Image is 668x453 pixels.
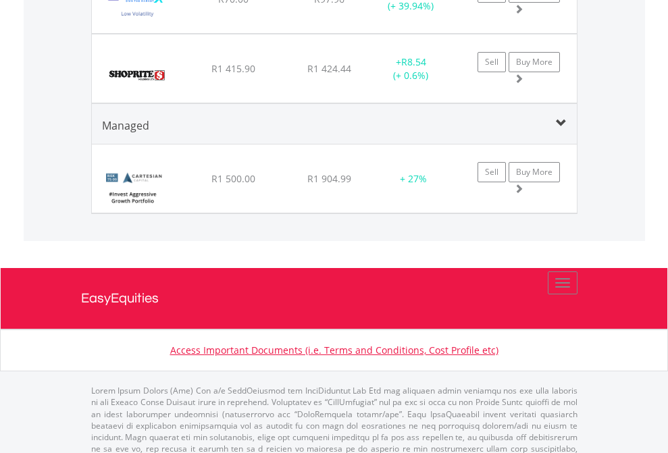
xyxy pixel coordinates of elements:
[81,268,588,329] a: EasyEquities
[478,52,506,72] a: Sell
[102,118,149,133] span: Managed
[211,172,255,185] span: R1 500.00
[509,162,560,182] a: Buy More
[509,52,560,72] a: Buy More
[478,162,506,182] a: Sell
[99,51,175,99] img: EQU.ZA.SHP.png
[170,344,498,356] a: Access Important Documents (i.e. Terms and Conditions, Cost Profile etc)
[369,55,453,82] div: + (+ 0.6%)
[307,62,351,75] span: R1 424.44
[99,161,167,209] img: BundleLogo59.png
[379,172,448,186] div: + 27%
[401,55,426,68] span: R8.54
[307,172,351,185] span: R1 904.99
[211,62,255,75] span: R1 415.90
